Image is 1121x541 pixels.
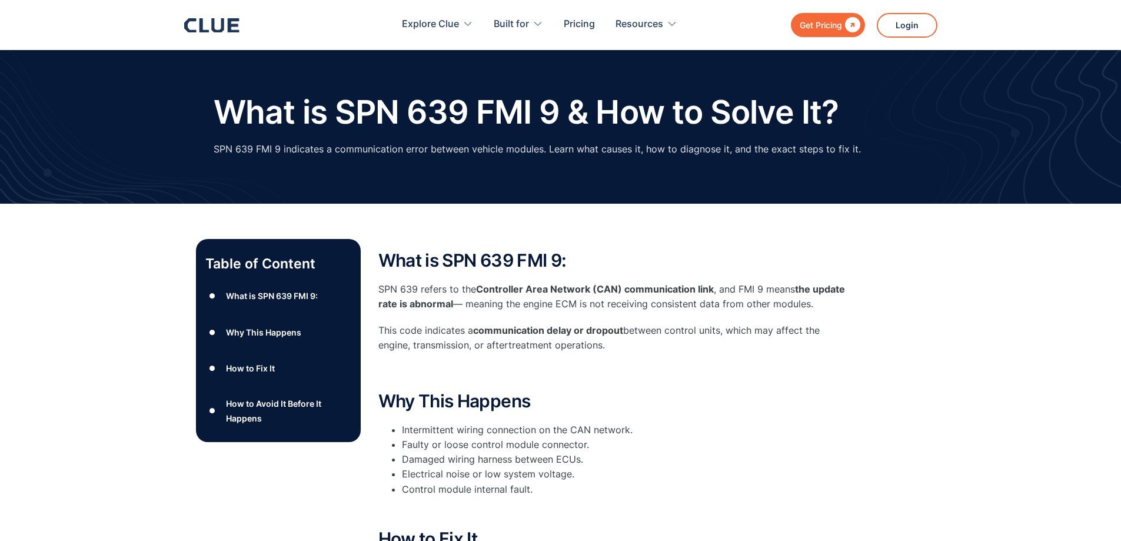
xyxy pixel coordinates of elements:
a: Pricing [564,6,595,43]
strong: the update rate is abnormal [378,283,845,310]
p: Table of Content [205,254,351,273]
p: ‍ [378,365,849,380]
a: ●What is SPN 639 FMI 9: [205,287,351,305]
strong: communication delay or dropout [473,324,623,336]
strong: Controller Area Network (CAN) communication link [476,283,714,295]
p: SPN 639 FMI 9 indicates a communication error between vehicle modules. Learn what causes it, how ... [214,142,861,157]
div: Why This Happens [226,325,301,340]
div: ● [205,360,219,377]
div: Explore Clue [402,6,459,43]
h2: What is SPN 639 FMI 9: [378,251,849,270]
div:  [842,18,860,32]
a: Get Pricing [791,13,865,37]
li: Damaged wiring harness between ECUs. [402,452,849,467]
li: Electrical noise or low system voltage. [402,467,849,482]
div: How to Fix It [226,361,275,376]
p: This code indicates a between control units, which may affect the engine, transmission, or aftert... [378,323,849,353]
div: ● [205,402,219,420]
div: ● [205,287,219,305]
div: What is SPN 639 FMI 9: [226,288,318,303]
li: Intermittent wiring connection on the CAN network. [402,423,849,437]
div: Resources [616,6,677,43]
div: How to Avoid It Before It Happens [226,396,351,426]
div: Built for [494,6,543,43]
li: Control module internal fault. [402,482,849,497]
a: Login [877,13,937,38]
h2: Why This Happens [378,391,849,411]
a: ●How to Fix It [205,360,351,377]
div: Get Pricing [800,18,842,32]
p: ‍ [378,503,849,517]
p: SPN 639 refers to the , and FMI 9 means — meaning the engine ECM is not receiving consistent data... [378,282,849,311]
a: ●How to Avoid It Before It Happens [205,396,351,426]
a: ●Why This Happens [205,323,351,341]
h1: What is SPN 639 FMI 9 & How to Solve It? [214,94,839,130]
div: ● [205,323,219,341]
div: Explore Clue [402,6,473,43]
div: Resources [616,6,663,43]
li: Faulty or loose control module connector. [402,437,849,452]
div: Built for [494,6,529,43]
